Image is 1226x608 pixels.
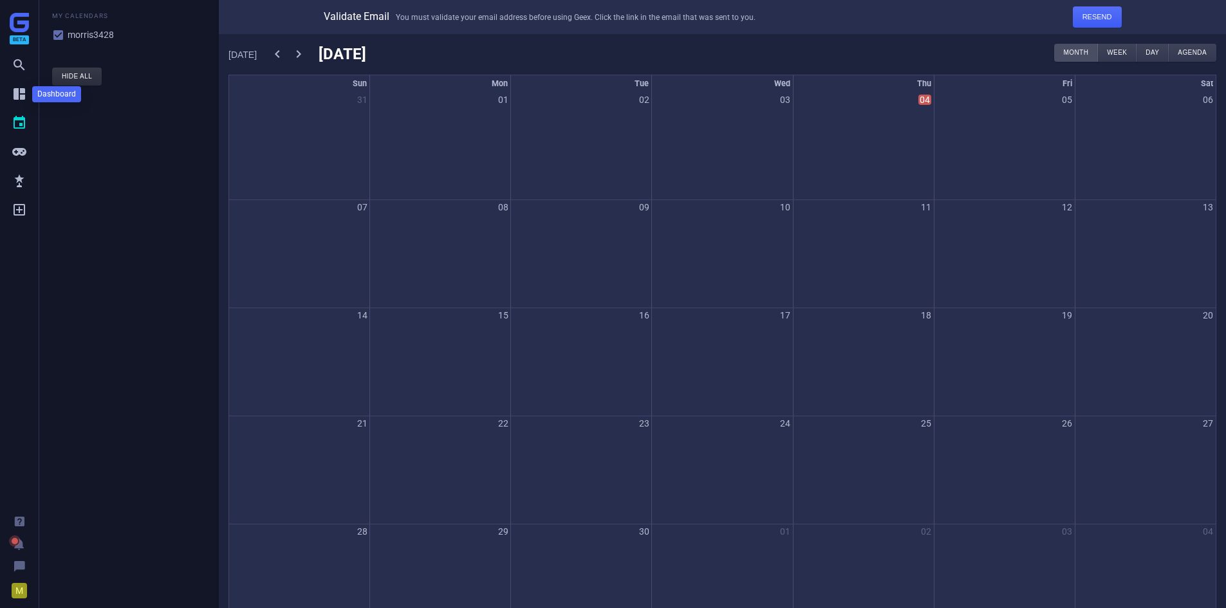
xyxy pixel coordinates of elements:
[12,583,27,598] span: M
[1203,310,1213,320] a: 20
[635,78,649,88] span: Tue
[921,418,931,428] a: 25
[921,202,931,212] a: 11
[396,11,756,24] p: You must validate your email address before using Geex. Click the link in the email that was sent...
[1097,44,1137,62] button: Week
[12,202,27,217] i: 
[780,418,790,428] a: 24
[324,10,389,24] h6: Validate Email
[492,78,508,88] span: Mon
[780,202,790,212] a: 10
[228,44,257,65] button: [DATE]
[1203,202,1213,212] a: 13
[918,95,931,105] a: 04
[52,29,65,42] i: 
[13,538,26,551] i: 
[1062,418,1072,428] a: 26
[357,202,367,212] a: 07
[270,46,285,62] i: 
[1062,95,1072,105] a: 05
[1062,310,1072,320] a: 19
[319,44,366,64] h4: [DATE]
[639,418,649,428] a: 23
[52,68,102,86] button: Hide All
[68,30,206,40] div: morris3428
[353,78,367,88] span: Sun
[1073,6,1122,28] button: Resend
[12,57,27,73] i: 
[12,573,27,598] a: M
[921,526,931,537] a: 02
[1203,418,1213,428] a: 27
[357,310,367,320] a: 14
[1203,526,1213,537] a: 04
[1062,202,1072,212] a: 12
[498,418,508,428] a: 22
[10,13,29,32] img: Geex
[1136,44,1169,62] button: Day
[357,418,367,428] a: 21
[12,173,27,189] i: 
[639,526,649,537] a: 30
[52,13,206,19] strong: My calendars
[12,115,27,131] i: 
[639,202,649,212] a: 09
[1201,78,1213,88] span: Sat
[12,86,27,102] i: 
[780,526,790,537] a: 01
[1203,95,1213,105] a: 06
[639,310,649,320] a: 16
[357,95,367,105] a: 31
[10,35,29,44] span: Beta
[1054,44,1099,62] button: Month
[13,560,26,573] i: 
[12,144,27,160] i: 
[1062,526,1072,537] a: 03
[639,95,649,105] a: 02
[498,526,508,537] a: 29
[13,515,26,528] i: 
[780,95,790,105] a: 03
[1063,78,1072,88] span: Fri
[774,78,790,88] span: Wed
[291,46,306,62] i: 
[921,310,931,320] a: 18
[498,202,508,212] a: 08
[37,89,76,100] span: Dashboard
[917,78,931,88] span: Thu
[498,310,508,320] a: 15
[780,310,790,320] a: 17
[1168,44,1216,62] button: Agenda
[357,526,367,537] a: 28
[498,95,508,105] a: 01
